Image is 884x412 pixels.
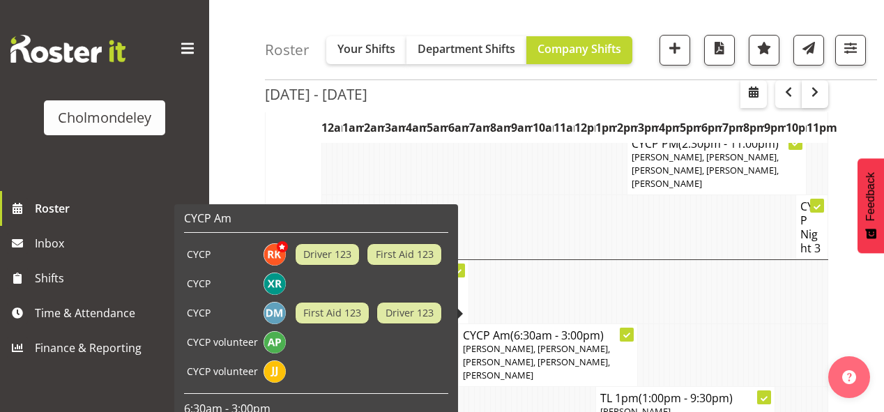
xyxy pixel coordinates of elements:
[749,35,779,66] button: Highlight an important date within the roster.
[303,305,361,321] span: First Aid 123
[406,112,427,144] th: 4am
[490,112,511,144] th: 8am
[538,41,621,56] span: Company Shifts
[660,35,690,66] button: Add a new shift
[35,198,202,219] span: Roster
[463,328,633,342] h4: CYCP Am
[342,112,363,144] th: 1am
[469,112,490,144] th: 7am
[800,199,823,255] h4: CYCP Night 3
[10,35,125,63] img: Rosterit website logo
[632,151,779,190] span: [PERSON_NAME], [PERSON_NAME], [PERSON_NAME], [PERSON_NAME], [PERSON_NAME]
[386,305,434,321] span: Driver 123
[448,112,469,144] th: 6am
[184,298,261,328] td: CYCP
[858,158,884,253] button: Feedback - Show survey
[337,41,395,56] span: Your Shifts
[659,112,680,144] th: 4pm
[807,112,828,144] th: 11pm
[463,342,610,381] span: [PERSON_NAME], [PERSON_NAME], [PERSON_NAME], [PERSON_NAME], [PERSON_NAME]
[704,35,735,66] button: Download a PDF of the roster according to the set date range.
[701,112,722,144] th: 6pm
[743,112,764,144] th: 8pm
[740,80,767,108] button: Select a specific date within the roster.
[58,107,151,128] div: Cholmondeley
[632,137,802,151] h4: CYCP PM
[638,112,659,144] th: 3pm
[35,303,181,323] span: Time & Attendance
[265,42,310,58] h4: Roster
[639,390,733,406] span: (1:00pm - 9:30pm)
[35,268,181,289] span: Shifts
[184,269,261,298] td: CYCP
[427,112,448,144] th: 5am
[364,112,385,144] th: 2am
[184,211,448,225] h6: CYCP Am
[35,233,202,254] span: Inbox
[511,112,532,144] th: 9am
[786,112,807,144] th: 10pm
[385,112,406,144] th: 3am
[617,112,638,144] th: 2pm
[554,112,574,144] th: 11am
[265,85,367,103] h2: [DATE] - [DATE]
[533,112,554,144] th: 10am
[574,112,595,144] th: 12pm
[406,36,526,64] button: Department Shifts
[793,35,824,66] button: Send a list of all shifts for the selected filtered period to all rostered employees.
[321,112,342,144] th: 12am
[264,331,286,353] img: amelie-paroll11627.jpg
[864,172,877,221] span: Feedback
[418,41,515,56] span: Department Shifts
[764,112,785,144] th: 9pm
[184,240,261,269] td: CYCP
[510,328,604,343] span: (6:30am - 3:00pm)
[326,36,406,64] button: Your Shifts
[722,112,743,144] th: 7pm
[35,337,181,358] span: Finance & Reporting
[678,136,779,151] span: (2:30pm - 11:00pm)
[184,328,261,357] td: CYCP volunteer
[376,247,434,262] span: First Aid 123
[526,36,632,64] button: Company Shifts
[303,247,351,262] span: Driver 123
[842,370,856,384] img: help-xxl-2.png
[600,391,770,405] h4: TL 1pm
[595,112,616,144] th: 1pm
[264,243,286,266] img: ruby-kerr10353.jpg
[264,302,286,324] img: dion-mccormick3685.jpg
[680,112,701,144] th: 5pm
[184,357,261,386] td: CYCP volunteer
[264,360,286,383] img: jan-jonatan-jachowitz11625.jpg
[264,273,286,295] img: xaia-reddy11179.jpg
[835,35,866,66] button: Filter Shifts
